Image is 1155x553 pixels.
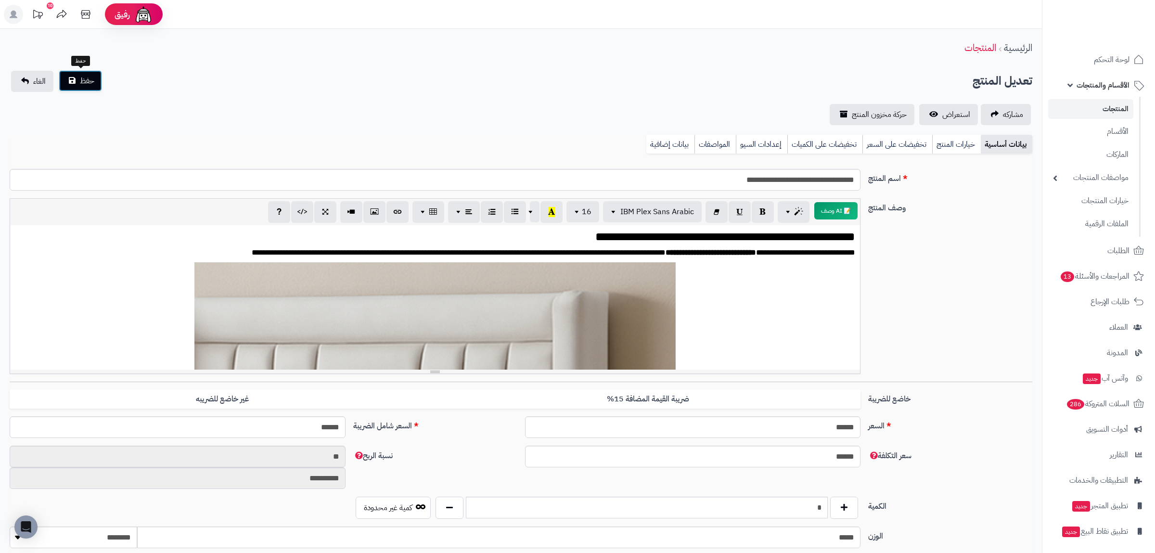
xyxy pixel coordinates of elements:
[1110,448,1128,462] span: التقارير
[1086,423,1128,436] span: أدوات التسويق
[1109,321,1128,334] span: العملاء
[1048,239,1149,262] a: الطلبات
[864,497,1036,512] label: الكمية
[353,450,393,462] span: نسبة الربح
[814,202,858,219] button: 📝 AI وصف
[981,104,1031,125] a: مشاركه
[852,109,907,120] span: حركة مخزون المنتج
[1003,109,1023,120] span: مشاركه
[1048,214,1133,234] a: الملفات الرقمية
[919,104,978,125] a: استعراض
[1048,443,1149,466] a: التقارير
[71,56,90,66] div: حفظ
[1091,295,1129,309] span: طلبات الإرجاع
[47,2,53,9] div: 10
[26,5,50,26] a: تحديثات المنصة
[1083,373,1101,384] span: جديد
[1071,499,1128,513] span: تطبيق المتجر
[1004,40,1032,55] a: الرئيسية
[620,206,694,218] span: IBM Plex Sans Arabic
[1048,392,1149,415] a: السلات المتروكة286
[1061,525,1128,538] span: تطبيق نقاط البيع
[115,9,130,20] span: رفيق
[59,70,102,91] button: حفظ
[1069,474,1128,487] span: التطبيقات والخدمات
[1048,191,1133,211] a: خيارات المنتجات
[1048,418,1149,441] a: أدوات التسويق
[1048,316,1149,339] a: العملاء
[134,5,153,24] img: ai-face.png
[1082,372,1128,385] span: وآتس آب
[1077,78,1129,92] span: الأقسام والمنتجات
[1048,367,1149,390] a: وآتس آبجديد
[981,135,1032,154] a: بيانات أساسية
[1066,397,1129,411] span: السلات المتروكة
[1048,520,1149,543] a: تطبيق نقاط البيعجديد
[1090,13,1146,33] img: logo-2.png
[1048,341,1149,364] a: المدونة
[1048,494,1149,517] a: تطبيق المتجرجديد
[864,416,1036,432] label: السعر
[1048,265,1149,288] a: المراجعات والأسئلة13
[1107,244,1129,257] span: الطلبات
[1062,527,1080,537] span: جديد
[1094,53,1129,66] span: لوحة التحكم
[80,75,94,87] span: حفظ
[349,416,521,432] label: السعر شامل الضريبة
[1048,290,1149,313] a: طلبات الإرجاع
[964,40,996,55] a: المنتجات
[435,389,860,409] label: ضريبة القيمة المضافة 15%
[1048,167,1133,188] a: مواصفات المنتجات
[1048,469,1149,492] a: التطبيقات والخدمات
[864,169,1036,184] label: اسم المنتج
[1066,399,1085,410] span: 286
[830,104,914,125] a: حركة مخزون المنتج
[1048,144,1133,165] a: الماركات
[11,71,53,92] a: الغاء
[864,198,1036,214] label: وصف المنتج
[862,135,932,154] a: تخفيضات على السعر
[864,389,1036,405] label: خاضع للضريبة
[736,135,787,154] a: إعدادات السيو
[1048,48,1149,71] a: لوحة التحكم
[864,527,1036,542] label: الوزن
[1107,346,1128,360] span: المدونة
[603,201,702,222] button: IBM Plex Sans Arabic
[582,206,591,218] span: 16
[566,201,599,222] button: 16
[973,71,1032,91] h2: تعديل المنتج
[33,76,46,87] span: الغاء
[646,135,694,154] a: بيانات إضافية
[868,450,911,462] span: سعر التكلفة
[1048,99,1133,119] a: المنتجات
[1048,121,1133,142] a: الأقسام
[932,135,981,154] a: خيارات المنتج
[10,389,435,409] label: غير خاضع للضريبه
[942,109,970,120] span: استعراض
[694,135,736,154] a: المواصفات
[1072,501,1090,512] span: جديد
[14,515,38,539] div: Open Intercom Messenger
[1060,270,1129,283] span: المراجعات والأسئلة
[1060,271,1075,283] span: 13
[787,135,862,154] a: تخفيضات على الكميات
